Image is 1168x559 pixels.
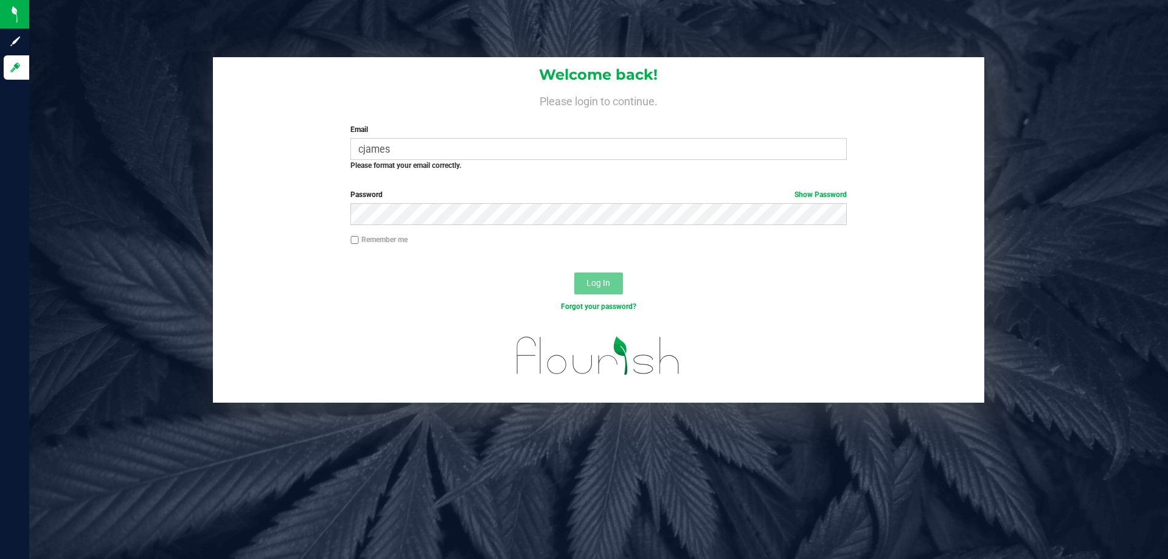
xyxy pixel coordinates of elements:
img: flourish_logo.svg [502,325,695,387]
label: Email [350,124,846,135]
a: Show Password [794,190,847,199]
strong: Please format your email correctly. [350,161,461,170]
h4: Please login to continue. [213,92,984,107]
h1: Welcome back! [213,67,984,83]
a: Forgot your password? [561,302,636,311]
button: Log In [574,273,623,294]
inline-svg: Sign up [9,35,21,47]
span: Log In [586,278,610,288]
span: Password [350,190,383,199]
inline-svg: Log in [9,61,21,74]
input: Remember me [350,236,359,245]
label: Remember me [350,234,408,245]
